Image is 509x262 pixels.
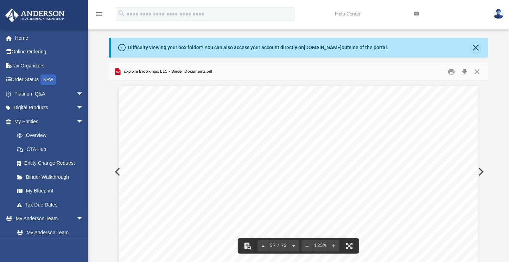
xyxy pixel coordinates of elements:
button: Toggle findbar [240,238,255,254]
a: Tax Due Dates [10,198,94,212]
a: Overview [10,129,94,143]
button: Next page [288,238,299,254]
span: Member [187,170,211,177]
a: My Anderson Team [10,225,87,240]
button: Close [471,43,481,53]
a: Online Ordering [5,45,94,59]
a: My Entitiesarrow_drop_down [5,114,94,129]
a: Home [5,31,94,45]
span: arrow_drop_down [76,114,90,129]
span: SCHEDULE OF MEMBERS [247,143,350,151]
button: Previous page [257,238,269,254]
button: Enter fullscreen [342,238,357,254]
span: arrow_drop_down [76,212,90,226]
button: Previous File [109,162,125,182]
a: My Blueprint [10,184,90,198]
button: Zoom out [301,238,313,254]
div: Difficulty viewing your box folder? You can also access your account directly on outside of the p... [128,44,388,51]
i: search [117,9,125,17]
span: 57 / 73 [269,243,288,248]
span: [PERSON_NAME] [178,192,231,199]
a: Platinum Q&Aarrow_drop_down [5,87,94,101]
a: Binder Walkthrough [10,170,94,184]
div: NEW [40,74,56,85]
button: 57 / 73 [269,238,288,254]
a: menu [95,13,103,18]
a: Digital Productsarrow_drop_down [5,101,94,115]
button: Print [444,66,458,77]
a: Order StatusNEW [5,73,94,87]
a: Tax Organizers [5,59,94,73]
span: arrow_drop_down [76,87,90,101]
span: Ownership [387,170,418,177]
div: Document Viewer [109,81,488,262]
button: Download [458,66,471,77]
span: 100 [394,190,405,197]
button: Close [471,66,483,77]
a: Entity Change Request [10,156,94,170]
a: [DOMAIN_NAME] [304,45,342,50]
img: Anderson Advisors Platinum Portal [3,8,67,22]
span: % [405,190,411,197]
span: SCHEDULE A [272,131,325,139]
span: Initial Capital Contribution [266,170,342,177]
a: CTA Hub [10,142,94,156]
div: File preview [109,81,488,262]
i: menu [95,10,103,18]
span: $____________________ [267,190,341,197]
a: My Anderson Teamarrow_drop_down [5,212,90,226]
button: Next File [472,162,488,182]
div: Current zoom level [313,243,328,248]
span: arrow_drop_down [76,101,90,115]
img: User Pic [493,9,504,19]
button: Zoom in [328,238,339,254]
span: Explore Brookings, LLC - Binder Documents.pdf [122,68,212,75]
